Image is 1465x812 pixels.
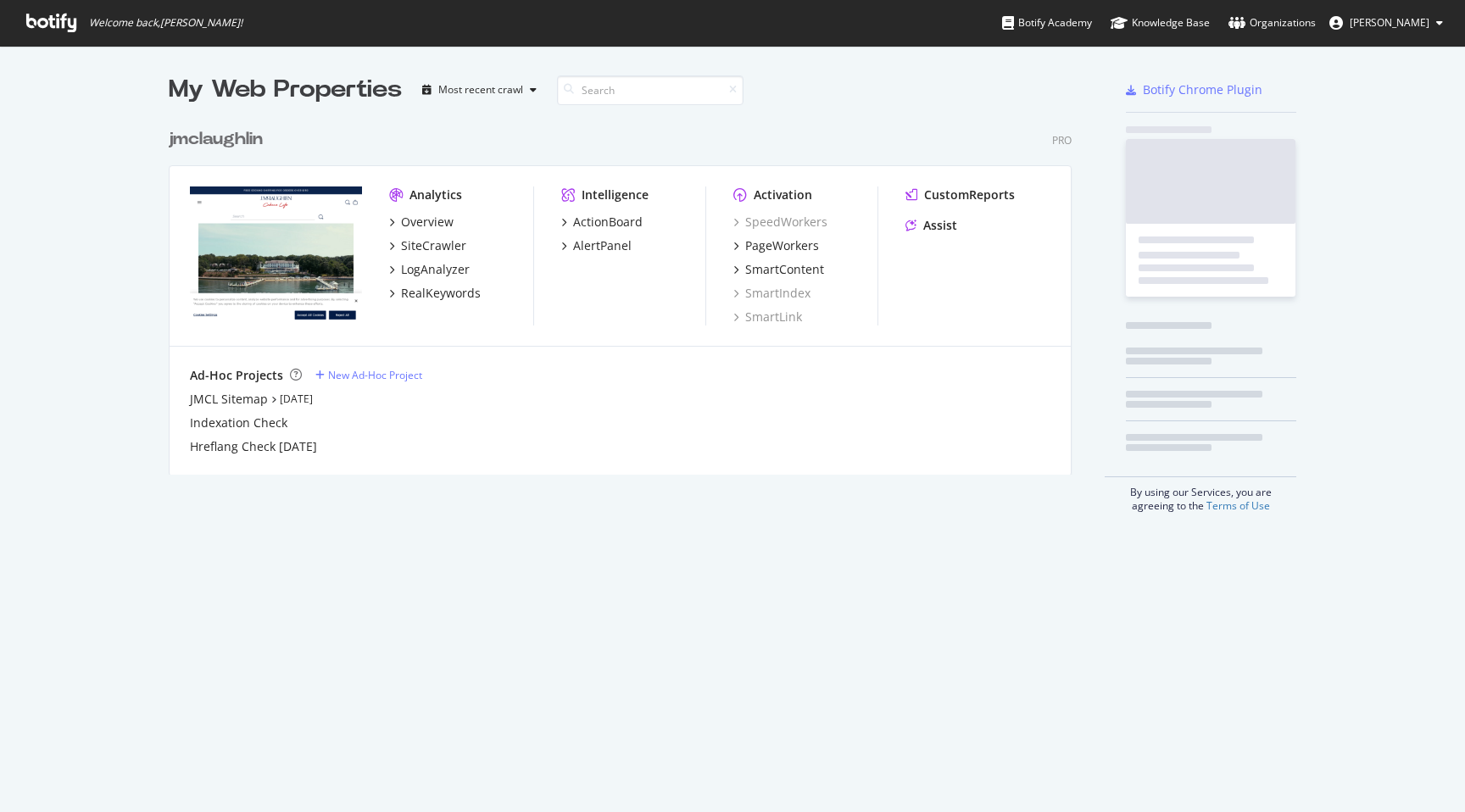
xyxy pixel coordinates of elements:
[328,368,422,382] div: New Ad-Hoc Project
[1143,81,1262,98] div: Botify Chrome Plugin
[557,75,744,105] input: Search
[89,16,242,30] span: Welcome back, [PERSON_NAME] !
[905,217,957,234] a: Assist
[1002,14,1092,31] div: Botify Academy
[409,186,462,203] div: Analytics
[745,261,824,278] div: SmartContent
[190,391,268,408] a: JMCL Sitemap
[389,285,481,302] a: RealKeywords
[169,107,1085,475] div: grid
[190,367,283,384] div: Ad-Hoc Projects
[733,237,819,254] a: PageWorkers
[389,237,466,254] a: SiteCrawler
[1105,476,1296,513] div: By using our Services, you are agreeing to the
[1350,15,1429,30] span: stephen frias
[733,309,802,325] a: SmartLink
[582,186,649,203] div: Intelligence
[1111,14,1210,31] div: Knowledge Base
[190,414,287,431] a: Indexation Check
[561,214,643,231] a: ActionBoard
[573,237,632,254] div: AlertPanel
[733,214,827,231] a: SpeedWorkers
[169,73,402,107] div: My Web Properties
[1052,133,1072,147] div: Pro
[1316,9,1457,36] button: [PERSON_NAME]
[561,237,632,254] a: AlertPanel
[923,217,957,234] div: Assist
[401,237,466,254] div: SiteCrawler
[733,261,824,278] a: SmartContent
[401,285,481,302] div: RealKeywords
[190,186,362,324] img: jmclaughlin.com
[754,186,812,203] div: Activation
[1126,81,1262,98] a: Botify Chrome Plugin
[1228,14,1316,31] div: Organizations
[389,261,470,278] a: LogAnalyzer
[401,261,470,278] div: LogAnalyzer
[169,127,270,152] a: jmclaughlin
[401,214,454,231] div: Overview
[190,438,317,455] a: Hreflang Check [DATE]
[315,368,422,382] a: New Ad-Hoc Project
[1206,498,1270,513] a: Terms of Use
[733,285,810,302] a: SmartIndex
[389,214,454,231] a: Overview
[169,127,263,152] div: jmclaughlin
[415,76,543,103] button: Most recent crawl
[745,237,819,254] div: PageWorkers
[573,214,643,231] div: ActionBoard
[438,85,523,95] div: Most recent crawl
[924,186,1015,203] div: CustomReports
[280,392,313,406] a: [DATE]
[905,186,1015,203] a: CustomReports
